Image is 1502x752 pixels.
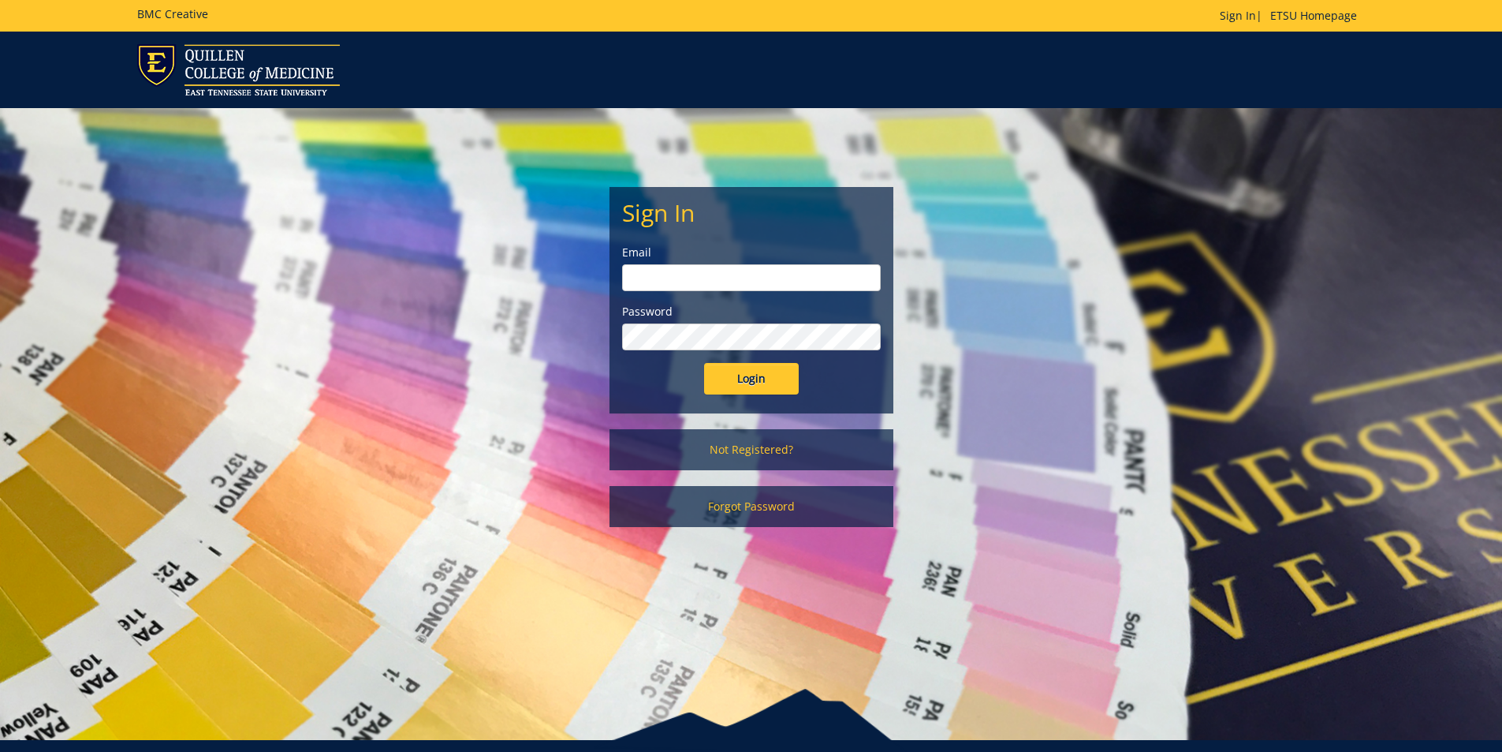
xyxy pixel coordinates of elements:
[137,44,340,95] img: ETSU logo
[1220,8,1256,23] a: Sign In
[1262,8,1365,23] a: ETSU Homepage
[704,363,799,395] input: Login
[137,8,208,20] h5: BMC Creative
[622,200,881,226] h2: Sign In
[609,429,893,470] a: Not Registered?
[1220,8,1365,24] p: |
[622,304,881,320] label: Password
[622,245,881,260] label: Email
[609,486,893,527] a: Forgot Password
